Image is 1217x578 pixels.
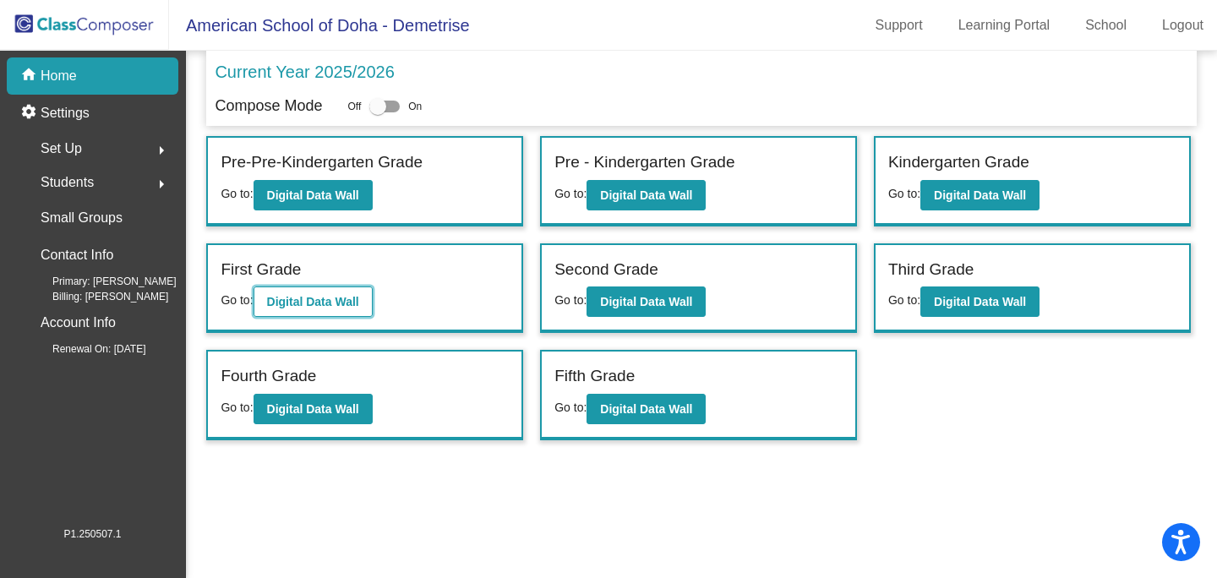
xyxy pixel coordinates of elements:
label: Third Grade [888,258,974,282]
span: On [408,99,422,114]
button: Digital Data Wall [587,394,706,424]
span: Go to: [221,293,253,307]
mat-icon: arrow_right [151,174,172,194]
label: Pre-Pre-Kindergarten Grade [221,150,423,175]
p: Compose Mode [215,95,322,117]
b: Digital Data Wall [600,188,692,202]
mat-icon: arrow_right [151,140,172,161]
p: Contact Info [41,243,113,267]
a: Learning Portal [945,12,1064,39]
span: Renewal On: [DATE] [25,341,145,357]
span: Go to: [554,187,587,200]
span: Go to: [888,187,920,200]
button: Digital Data Wall [920,286,1040,317]
b: Digital Data Wall [267,295,359,308]
label: Kindergarten Grade [888,150,1029,175]
a: School [1072,12,1140,39]
button: Digital Data Wall [587,180,706,210]
b: Digital Data Wall [934,188,1026,202]
p: Settings [41,103,90,123]
p: Current Year 2025/2026 [215,59,394,85]
button: Digital Data Wall [587,286,706,317]
span: Go to: [554,293,587,307]
span: Students [41,171,94,194]
span: Go to: [221,187,253,200]
b: Digital Data Wall [600,295,692,308]
button: Digital Data Wall [254,180,373,210]
b: Digital Data Wall [934,295,1026,308]
span: Off [347,99,361,114]
span: American School of Doha - Demetrise [169,12,470,39]
span: Go to: [888,293,920,307]
b: Digital Data Wall [267,188,359,202]
span: Primary: [PERSON_NAME] [25,274,177,289]
b: Digital Data Wall [600,402,692,416]
span: Go to: [554,401,587,414]
p: Small Groups [41,206,123,230]
p: Account Info [41,311,116,335]
button: Digital Data Wall [254,286,373,317]
p: Home [41,66,77,86]
a: Logout [1149,12,1217,39]
label: Fourth Grade [221,364,316,389]
label: First Grade [221,258,301,282]
mat-icon: home [20,66,41,86]
b: Digital Data Wall [267,402,359,416]
button: Digital Data Wall [254,394,373,424]
button: Digital Data Wall [920,180,1040,210]
span: Go to: [221,401,253,414]
label: Second Grade [554,258,658,282]
mat-icon: settings [20,103,41,123]
span: Set Up [41,137,82,161]
span: Billing: [PERSON_NAME] [25,289,168,304]
label: Fifth Grade [554,364,635,389]
a: Support [862,12,936,39]
label: Pre - Kindergarten Grade [554,150,734,175]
